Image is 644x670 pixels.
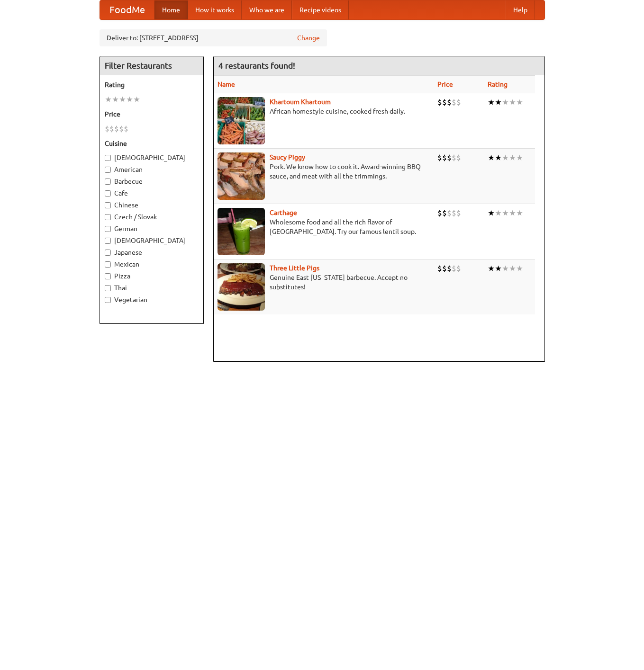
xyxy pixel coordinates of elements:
[114,124,119,134] li: $
[488,208,495,218] li: ★
[133,94,140,105] li: ★
[218,208,265,255] img: carthage.jpg
[218,61,295,70] ng-pluralize: 4 restaurants found!
[154,0,188,19] a: Home
[452,152,456,163] li: $
[119,94,126,105] li: ★
[105,202,111,208] input: Chinese
[100,0,154,19] a: FoodMe
[218,162,430,181] p: Pork. We know how to cook it. Award-winning BBQ sauce, and meat with all the trimmings.
[442,208,447,218] li: $
[447,263,452,274] li: $
[292,0,349,19] a: Recipe videos
[105,259,199,269] label: Mexican
[188,0,242,19] a: How it works
[105,297,111,303] input: Vegetarian
[495,263,502,274] li: ★
[442,152,447,163] li: $
[105,200,199,210] label: Chinese
[218,217,430,236] p: Wholesome food and all the rich flavor of [GEOGRAPHIC_DATA]. Try our famous lentil soup.
[270,98,331,106] a: Khartoum Khartoum
[509,152,516,163] li: ★
[488,263,495,274] li: ★
[100,29,327,46] div: Deliver to: [STREET_ADDRESS]
[105,295,199,304] label: Vegetarian
[105,224,199,233] label: German
[105,236,199,245] label: [DEMOGRAPHIC_DATA]
[452,208,456,218] li: $
[270,264,319,272] a: Three Little Pigs
[502,263,509,274] li: ★
[447,152,452,163] li: $
[456,97,461,107] li: $
[488,80,508,88] a: Rating
[516,263,523,274] li: ★
[105,177,199,186] label: Barbecue
[502,97,509,107] li: ★
[105,94,112,105] li: ★
[105,188,199,198] label: Cafe
[270,153,305,161] a: Saucy Piggy
[456,208,461,218] li: $
[509,263,516,274] li: ★
[488,97,495,107] li: ★
[437,97,442,107] li: $
[452,97,456,107] li: $
[105,124,109,134] li: $
[242,0,292,19] a: Who we are
[105,261,111,268] input: Mexican
[218,97,265,144] img: khartoum.jpg
[105,214,111,220] input: Czech / Slovak
[105,109,199,119] h5: Price
[502,152,509,163] li: ★
[516,208,523,218] li: ★
[456,263,461,274] li: $
[437,208,442,218] li: $
[447,97,452,107] li: $
[100,56,203,75] h4: Filter Restaurants
[506,0,535,19] a: Help
[105,238,111,244] input: [DEMOGRAPHIC_DATA]
[270,209,297,216] a: Carthage
[509,208,516,218] li: ★
[105,190,111,197] input: Cafe
[105,250,111,256] input: Japanese
[218,107,430,116] p: African homestyle cuisine, cooked fresh daily.
[495,152,502,163] li: ★
[452,263,456,274] li: $
[495,97,502,107] li: ★
[124,124,128,134] li: $
[105,212,199,222] label: Czech / Slovak
[105,285,111,291] input: Thai
[105,226,111,232] input: German
[437,263,442,274] li: $
[105,139,199,148] h5: Cuisine
[447,208,452,218] li: $
[442,263,447,274] li: $
[109,124,114,134] li: $
[516,152,523,163] li: ★
[105,248,199,257] label: Japanese
[437,152,442,163] li: $
[112,94,119,105] li: ★
[495,208,502,218] li: ★
[218,273,430,292] p: Genuine East [US_STATE] barbecue. Accept no substitutes!
[297,33,320,43] a: Change
[105,167,111,173] input: American
[105,153,199,162] label: [DEMOGRAPHIC_DATA]
[218,80,235,88] a: Name
[105,165,199,174] label: American
[437,80,453,88] a: Price
[502,208,509,218] li: ★
[105,283,199,293] label: Thai
[105,179,111,185] input: Barbecue
[442,97,447,107] li: $
[105,155,111,161] input: [DEMOGRAPHIC_DATA]
[218,152,265,200] img: saucy.jpg
[456,152,461,163] li: $
[105,273,111,279] input: Pizza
